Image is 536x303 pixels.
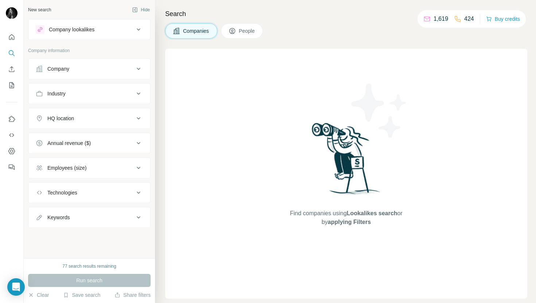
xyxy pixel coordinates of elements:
[6,129,18,142] button: Use Surfe API
[28,7,51,13] div: New search
[28,159,150,177] button: Employees (size)
[28,184,150,201] button: Technologies
[464,15,474,23] p: 424
[49,26,94,33] div: Company lookalikes
[114,291,151,299] button: Share filters
[183,27,210,35] span: Companies
[127,4,155,15] button: Hide
[62,263,116,269] div: 77 search results remaining
[6,145,18,158] button: Dashboard
[239,27,256,35] span: People
[288,209,404,227] span: Find companies using or by
[165,9,527,19] h4: Search
[63,291,100,299] button: Save search
[6,47,18,60] button: Search
[28,134,150,152] button: Annual revenue ($)
[6,79,18,92] button: My lists
[47,115,74,122] div: HQ location
[47,214,70,221] div: Keywords
[308,121,384,202] img: Surfe Illustration - Woman searching with binoculars
[6,31,18,44] button: Quick start
[28,291,49,299] button: Clear
[28,21,150,38] button: Company lookalikes
[346,78,412,143] img: Surfe Illustration - Stars
[6,7,18,19] img: Avatar
[434,15,448,23] p: 1,619
[47,189,77,196] div: Technologies
[6,161,18,174] button: Feedback
[47,90,66,97] div: Industry
[328,219,371,225] span: applying Filters
[47,164,86,172] div: Employees (size)
[28,47,151,54] p: Company information
[347,210,397,216] span: Lookalikes search
[28,110,150,127] button: HQ location
[7,278,25,296] div: Open Intercom Messenger
[6,113,18,126] button: Use Surfe on LinkedIn
[47,65,69,72] div: Company
[28,209,150,226] button: Keywords
[47,139,91,147] div: Annual revenue ($)
[6,63,18,76] button: Enrich CSV
[28,85,150,102] button: Industry
[486,14,520,24] button: Buy credits
[28,60,150,78] button: Company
